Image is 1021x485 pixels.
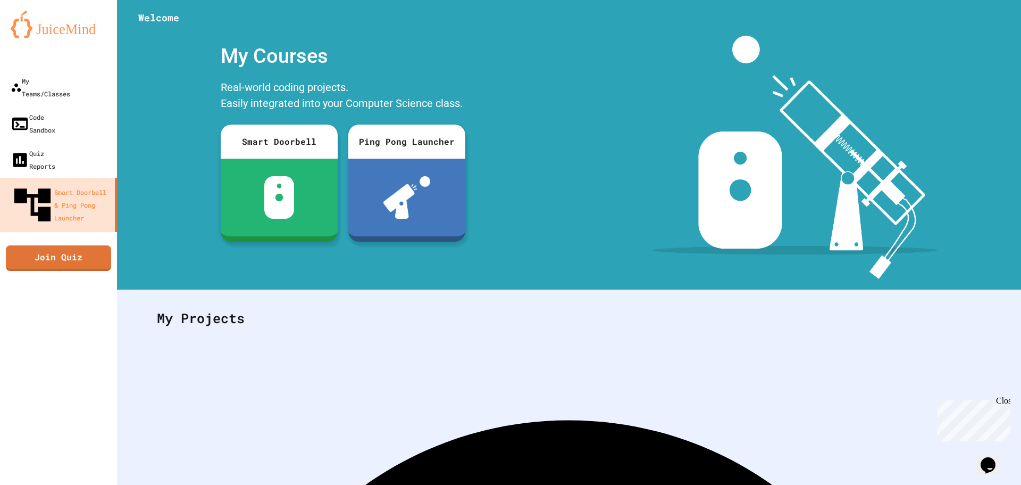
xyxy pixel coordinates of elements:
[348,125,465,159] div: Ping Pong Launcher
[146,298,992,339] div: My Projects
[4,4,73,68] div: Chat with us now!Close
[215,77,471,117] div: Real-world coding projects. Easily integrated into your Computer Science class.
[264,176,295,219] img: sdb-white.svg
[11,11,106,38] img: logo-orange.svg
[11,147,55,172] div: Quiz Reports
[11,111,55,136] div: Code Sandbox
[383,176,431,219] img: ppl-with-ball.png
[933,396,1010,441] iframe: chat widget
[11,75,70,100] div: My Teams/Classes
[652,36,938,279] img: banner-image-my-projects.png
[11,183,111,227] div: Smart Doorbell & Ping Pong Launcher
[215,36,471,77] div: My Courses
[6,245,111,271] a: Join Quiz
[221,125,338,159] div: Smart Doorbell
[976,442,1010,474] iframe: chat widget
